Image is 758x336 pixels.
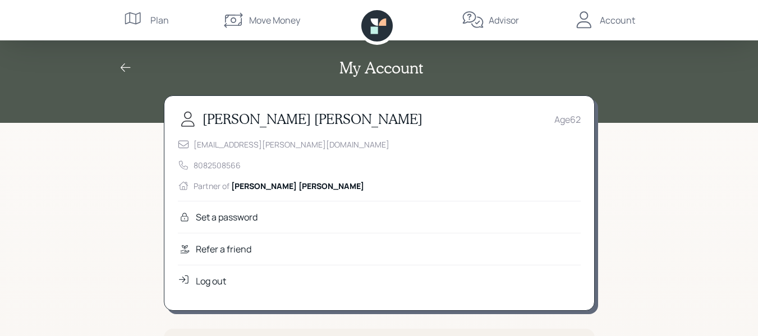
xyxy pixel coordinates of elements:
[203,111,422,127] h3: [PERSON_NAME] [PERSON_NAME]
[194,159,241,171] div: 8082508566
[489,13,519,27] div: Advisor
[554,113,581,126] div: Age 62
[150,13,169,27] div: Plan
[194,180,364,192] div: Partner of
[196,242,251,256] div: Refer a friend
[194,139,389,150] div: [EMAIL_ADDRESS][PERSON_NAME][DOMAIN_NAME]
[231,181,364,191] span: [PERSON_NAME] [PERSON_NAME]
[600,13,635,27] div: Account
[249,13,300,27] div: Move Money
[196,210,258,224] div: Set a password
[339,58,423,77] h2: My Account
[196,274,226,288] div: Log out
